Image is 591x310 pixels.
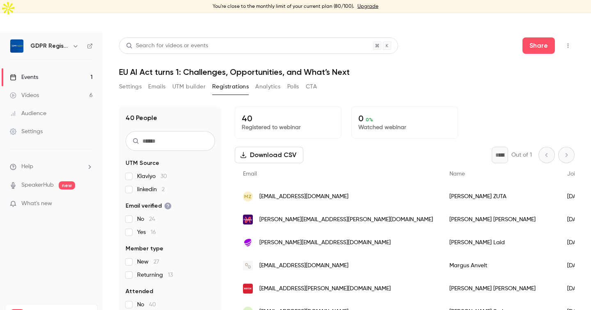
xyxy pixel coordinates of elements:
[522,37,555,54] button: Share
[10,91,39,99] div: Videos
[10,127,43,136] div: Settings
[243,215,253,224] img: foxway.com
[10,109,46,118] div: Audience
[151,229,156,235] span: 16
[148,80,165,93] button: Emails
[358,113,451,123] p: 0
[259,238,391,247] span: [PERSON_NAME][EMAIL_ADDRESS][DOMAIN_NAME]
[137,185,165,194] span: linkedin
[357,3,378,10] a: Upgrade
[137,228,156,236] span: Yes
[243,284,253,294] img: xerox.com
[137,172,167,180] span: Klaviyo
[243,238,253,248] img: telia.ee
[441,231,559,254] div: [PERSON_NAME] Laid
[119,80,142,93] button: Settings
[10,39,23,53] img: GDPR Register
[10,73,38,81] div: Events
[126,42,208,50] div: Search for videos or events
[149,302,156,308] span: 40
[83,200,93,208] iframe: Noticeable Trigger
[243,171,257,177] span: Email
[212,80,249,93] button: Registrations
[137,301,156,309] span: No
[306,80,317,93] button: CTA
[149,216,155,222] span: 24
[126,245,163,253] span: Member type
[172,80,206,93] button: UTM builder
[126,159,159,167] span: UTM Source
[244,193,252,200] span: MZ
[259,261,348,270] span: [EMAIL_ADDRESS][DOMAIN_NAME]
[10,162,93,171] li: help-dropdown-opener
[137,258,159,266] span: New
[21,181,54,190] a: SpeakerHub
[242,123,334,132] p: Registered to webinar
[441,208,559,231] div: [PERSON_NAME] [PERSON_NAME]
[137,271,173,279] span: Returning
[441,185,559,208] div: [PERSON_NAME] ZUTA
[30,42,69,50] h6: GDPR Register
[358,123,451,132] p: Watched webinar
[126,113,157,123] h1: 40 People
[511,151,532,159] p: Out of 1
[137,215,155,223] span: No
[235,147,303,163] button: Download CSV
[160,174,167,179] span: 30
[243,261,253,271] img: pactum.com
[255,80,281,93] button: Analytics
[259,285,391,293] span: [EMAIL_ADDRESS][PERSON_NAME][DOMAIN_NAME]
[441,254,559,277] div: Margus Anvelt
[242,113,334,123] p: 40
[21,162,33,171] span: Help
[259,215,433,224] span: [PERSON_NAME][EMAIL_ADDRESS][PERSON_NAME][DOMAIN_NAME]
[449,171,465,177] span: Name
[21,199,52,208] span: What's new
[366,117,373,123] span: 0 %
[126,287,153,296] span: Attended
[162,187,165,192] span: 2
[59,181,75,190] span: new
[153,259,159,265] span: 27
[126,202,172,210] span: Email verified
[441,277,559,300] div: [PERSON_NAME] [PERSON_NAME]
[259,192,348,201] span: [EMAIL_ADDRESS][DOMAIN_NAME]
[168,272,173,278] span: 13
[119,67,575,77] h1: EU AI Act turns 1: Challenges, Opportunities, and What’s Next
[287,80,299,93] button: Polls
